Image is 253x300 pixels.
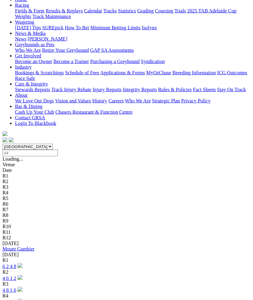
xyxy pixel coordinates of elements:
div: R1 [2,257,251,263]
a: Who We Are [15,47,41,53]
a: Race Safe [15,76,35,81]
a: Care & Integrity [15,81,48,87]
a: Who We Are [125,98,151,103]
div: Wagering [15,25,251,31]
div: Bar & Dining [15,109,251,115]
div: R4 [2,190,251,196]
div: Venue [2,162,251,167]
a: News [15,36,26,42]
a: Contact GRSA [15,115,45,120]
a: History [92,98,107,103]
div: R3 [2,184,251,190]
a: Bookings & Scratchings [15,70,64,75]
a: Vision and Values [55,98,91,103]
div: Care & Integrity [15,87,251,92]
div: R3 [2,281,251,287]
a: [DATE] Tips [15,25,41,30]
a: About [15,92,27,98]
div: R7 [2,207,251,212]
div: About [15,98,251,104]
a: Coursing [155,8,173,13]
a: Careers [108,98,124,103]
a: Get Involved [15,53,41,58]
a: Login To Blackbook [15,121,56,126]
a: Bar & Dining [15,104,42,109]
div: R1 [2,173,251,179]
div: Greyhounds as Pets [15,47,251,53]
a: 4 8 1 6 [2,287,16,293]
a: MyOzChase [146,70,171,75]
div: R11 [2,229,251,235]
a: Become an Owner [15,59,52,64]
a: Racing [15,2,29,8]
a: Syndication [141,59,165,64]
img: twitter.svg [9,137,14,142]
a: Privacy Policy [181,98,211,103]
a: Rules & Policies [158,87,192,92]
a: Injury Reports [92,87,122,92]
a: How To Bet [65,25,89,30]
a: Breeding Information [172,70,216,75]
a: SUREpick [42,25,63,30]
a: Calendar [84,8,102,13]
a: 4 6 1 2 [2,276,16,281]
a: Track Maintenance [32,14,71,19]
a: Integrity Reports [123,87,157,92]
a: Applications & Forms [100,70,145,75]
img: play-circle.svg [17,287,22,292]
a: Tracks [103,8,117,13]
a: Trials [174,8,186,13]
div: R12 [2,235,251,241]
a: Greyhounds as Pets [15,42,54,47]
a: Fact Sheets [193,87,216,92]
a: Fields & Form [15,8,44,13]
a: Grading [137,8,154,13]
img: play-circle.svg [17,275,22,280]
div: R9 [2,218,251,224]
div: Get Involved [15,59,251,64]
a: Stewards Reports [15,87,50,92]
a: Chasers Restaurant & Function Centre [55,109,132,115]
a: Weights [15,14,31,19]
a: Results & Replays [46,8,83,13]
a: We Love Our Dogs [15,98,54,103]
div: Date [2,167,251,173]
input: Select date [2,150,58,156]
div: R5 [2,196,251,201]
div: Industry [15,70,251,81]
a: Schedule of Fees [65,70,99,75]
div: Racing [15,8,251,19]
a: [PERSON_NAME] [27,36,67,42]
div: R10 [2,224,251,229]
a: Mount Gambier [2,246,35,252]
a: Minimum Betting Limits [90,25,141,30]
a: Industry [15,64,32,70]
a: Become a Trainer [53,59,89,64]
a: Statistics [118,8,136,13]
div: R4 [2,293,251,299]
a: Wagering [15,19,34,25]
div: R8 [2,212,251,218]
a: 2025 TAB Adelaide Cup [187,8,236,13]
a: GAP SA Assessments [90,47,134,53]
div: [DATE] [2,252,251,257]
a: Cash Up Your Club [15,109,54,115]
div: [DATE] [2,241,251,246]
img: facebook.svg [2,137,7,142]
a: Purchasing a Greyhound [90,59,140,64]
a: Isolynx [142,25,157,30]
div: News & Media [15,36,251,42]
span: Loading... [2,156,23,162]
a: Track Injury Rebate [51,87,91,92]
div: R2 [2,179,251,184]
a: 6 2 4 8 [2,264,16,269]
div: R6 [2,201,251,207]
a: Retire Your Greyhound [42,47,89,53]
a: ICG Outcomes [217,70,247,75]
img: logo-grsa-white.png [2,131,7,136]
a: Stay On Track [217,87,246,92]
img: play-circle.svg [17,263,22,268]
div: R2 [2,269,251,275]
a: Strategic Plan [152,98,180,103]
a: News & Media [15,31,46,36]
